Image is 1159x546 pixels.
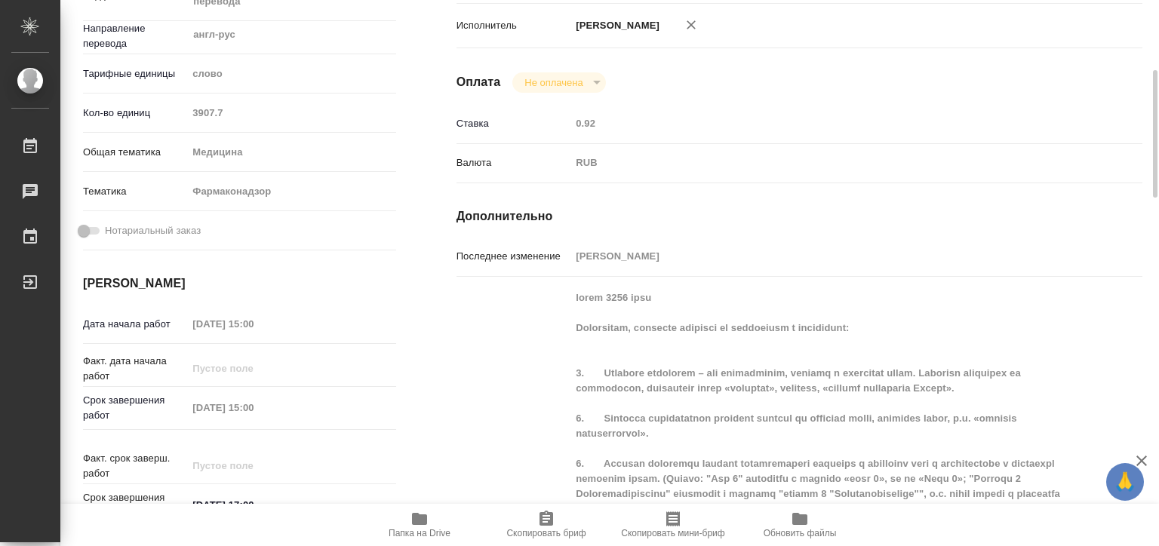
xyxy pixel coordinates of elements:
input: ✎ Введи что-нибудь [187,494,319,516]
p: Факт. срок заверш. работ [83,451,187,481]
span: Нотариальный заказ [105,223,201,238]
p: Направление перевода [83,21,187,51]
p: Кол-во единиц [83,106,187,121]
h4: [PERSON_NAME] [83,275,396,293]
p: Валюта [457,155,571,170]
span: Скопировать бриф [506,528,586,538]
p: Срок завершения услуги [83,490,187,520]
p: Тематика [83,184,187,199]
div: Фармаконадзор [187,179,395,204]
div: RUB [570,150,1085,176]
button: Папка на Drive [356,504,483,546]
span: Папка на Drive [389,528,450,538]
button: Не оплачена [520,76,587,89]
input: Пустое поле [187,397,319,419]
p: Общая тематика [83,145,187,160]
button: Удалить исполнителя [675,8,708,41]
div: Не оплачена [512,72,605,93]
button: Обновить файлы [736,504,863,546]
input: Пустое поле [187,455,319,477]
span: Обновить файлы [764,528,837,538]
input: Пустое поле [570,245,1085,267]
h4: Оплата [457,73,501,91]
span: Скопировать мини-бриф [621,528,724,538]
p: Дата начала работ [83,317,187,332]
input: Пустое поле [187,313,319,335]
p: Ставка [457,116,571,131]
p: Исполнитель [457,18,571,33]
p: Тарифные единицы [83,66,187,81]
input: Пустое поле [187,102,395,124]
button: 🙏 [1106,463,1144,501]
div: Медицина [187,140,395,165]
span: 🙏 [1112,466,1138,498]
input: Пустое поле [187,357,319,379]
p: Последнее изменение [457,249,571,264]
p: Срок завершения работ [83,393,187,423]
div: слово [187,61,395,87]
p: [PERSON_NAME] [570,18,659,33]
button: Скопировать бриф [483,504,610,546]
p: Факт. дата начала работ [83,354,187,384]
h4: Дополнительно [457,207,1142,225]
input: Пустое поле [570,112,1085,134]
button: Скопировать мини-бриф [610,504,736,546]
